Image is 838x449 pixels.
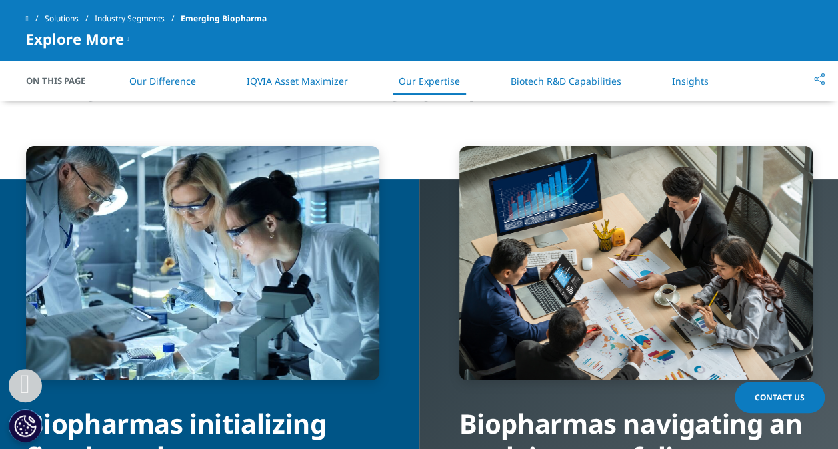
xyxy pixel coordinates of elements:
a: Biotech R&D Capabilities [511,75,621,87]
span: Contact Us [755,392,805,403]
span: Explore More [26,31,124,47]
a: Our Expertise [399,75,460,87]
a: Solutions [45,7,95,31]
span: On This Page [26,74,99,87]
a: Contact Us [735,382,825,413]
a: IQVIA Asset Maximizer [247,75,348,87]
span: Emerging Biopharma [181,7,267,31]
button: Cookies Settings [9,409,42,442]
a: Insights [672,75,709,87]
a: Industry Segments [95,7,181,31]
a: Our Difference [129,75,196,87]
